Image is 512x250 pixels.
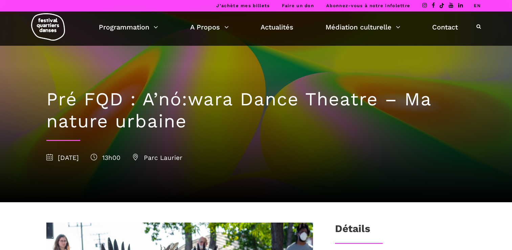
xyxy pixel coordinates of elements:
[216,3,270,8] a: J’achète mes billets
[99,21,158,33] a: Programmation
[190,21,229,33] a: A Propos
[132,154,182,162] span: Parc Laurier
[326,3,410,8] a: Abonnez-vous à notre infolettre
[326,21,400,33] a: Médiation culturelle
[91,154,120,162] span: 13h00
[31,13,65,41] img: logo-fqd-med
[261,21,293,33] a: Actualités
[282,3,314,8] a: Faire un don
[46,88,466,132] h1: Pré FQD : A’nó:wara Dance Theatre – Ma nature urbaine
[474,3,481,8] a: EN
[46,154,79,162] span: [DATE]
[432,21,458,33] a: Contact
[335,223,370,239] h3: Détails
